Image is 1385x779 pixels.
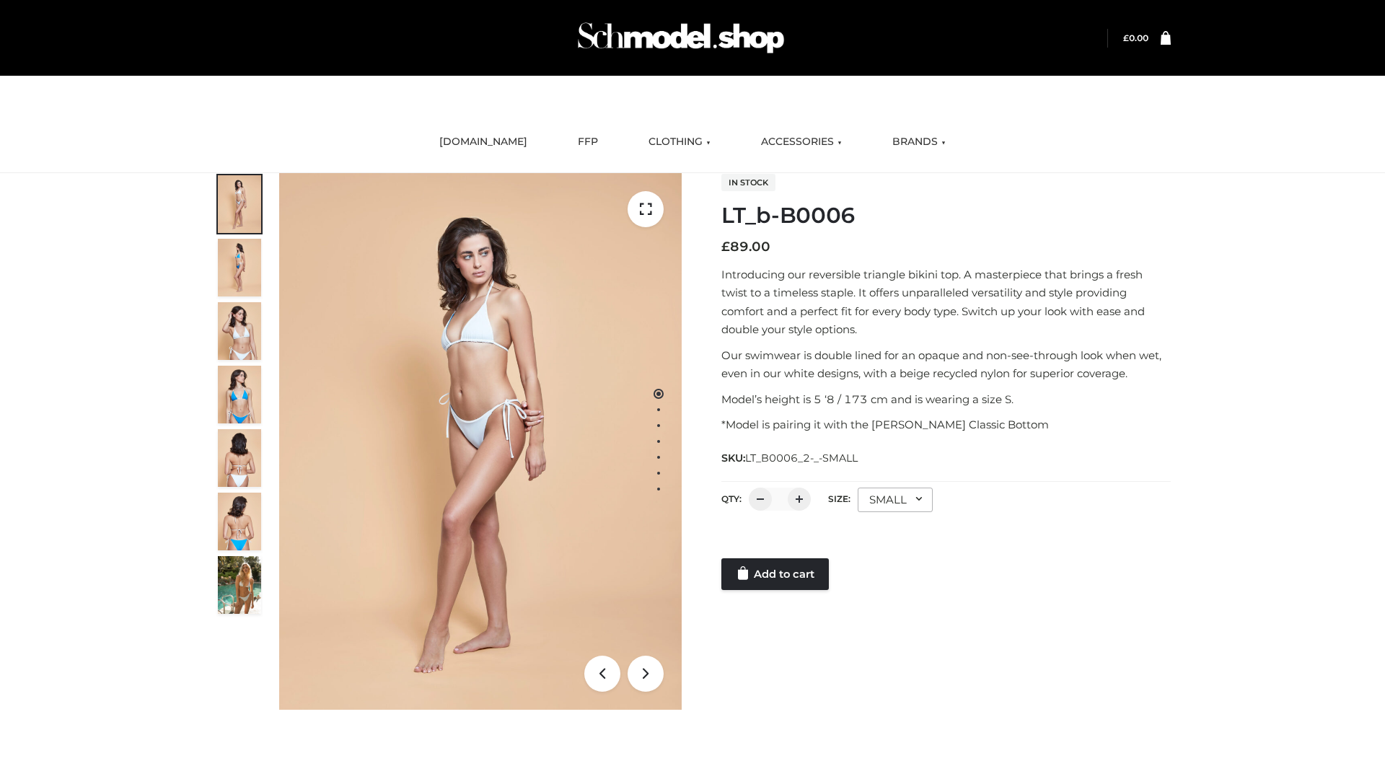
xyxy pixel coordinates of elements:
[721,390,1171,409] p: Model’s height is 5 ‘8 / 173 cm and is wearing a size S.
[279,173,682,710] img: ArielClassicBikiniTop_CloudNine_AzureSky_OW114ECO_1
[721,415,1171,434] p: *Model is pairing it with the [PERSON_NAME] Classic Bottom
[218,429,261,487] img: ArielClassicBikiniTop_CloudNine_AzureSky_OW114ECO_7-scaled.jpg
[1123,32,1148,43] bdi: 0.00
[721,493,742,504] label: QTY:
[428,126,538,158] a: [DOMAIN_NAME]
[721,558,829,590] a: Add to cart
[828,493,850,504] label: Size:
[567,126,609,158] a: FFP
[721,346,1171,383] p: Our swimwear is double lined for an opaque and non-see-through look when wet, even in our white d...
[218,302,261,360] img: ArielClassicBikiniTop_CloudNine_AzureSky_OW114ECO_3-scaled.jpg
[750,126,853,158] a: ACCESSORIES
[881,126,957,158] a: BRANDS
[721,265,1171,339] p: Introducing our reversible triangle bikini top. A masterpiece that brings a fresh twist to a time...
[218,366,261,423] img: ArielClassicBikiniTop_CloudNine_AzureSky_OW114ECO_4-scaled.jpg
[1123,32,1129,43] span: £
[721,203,1171,229] h1: LT_b-B0006
[721,449,859,467] span: SKU:
[721,239,770,255] bdi: 89.00
[745,452,858,465] span: LT_B0006_2-_-SMALL
[218,175,261,233] img: ArielClassicBikiniTop_CloudNine_AzureSky_OW114ECO_1-scaled.jpg
[573,9,789,66] img: Schmodel Admin 964
[721,239,730,255] span: £
[721,174,775,191] span: In stock
[638,126,721,158] a: CLOTHING
[218,239,261,296] img: ArielClassicBikiniTop_CloudNine_AzureSky_OW114ECO_2-scaled.jpg
[858,488,933,512] div: SMALL
[1123,32,1148,43] a: £0.00
[218,556,261,614] img: Arieltop_CloudNine_AzureSky2.jpg
[218,493,261,550] img: ArielClassicBikiniTop_CloudNine_AzureSky_OW114ECO_8-scaled.jpg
